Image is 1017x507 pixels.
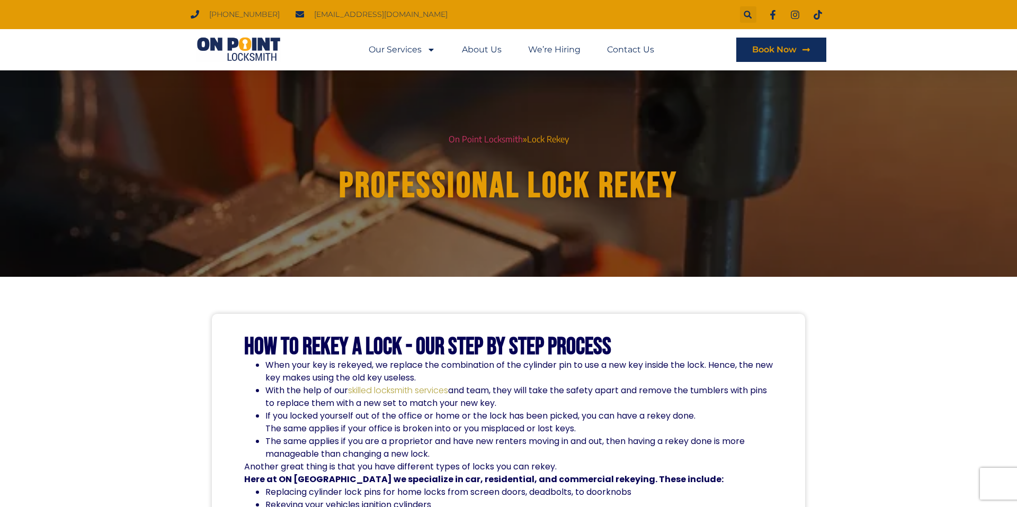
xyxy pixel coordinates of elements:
h2: How To Rekey A Lock - Our Step By Step Process [244,335,773,359]
span: Book Now [752,46,797,54]
b: Here at ON [GEOGRAPHIC_DATA] we specialize in car, residential, and commercial rekeying. These in... [244,473,724,485]
a: Our Services [369,38,435,62]
li: The same applies if you are a proprietor and have new renters moving in and out, then having a re... [265,435,773,460]
span: [PHONE_NUMBER] [207,7,280,22]
a: About Us [462,38,502,62]
span: [EMAIL_ADDRESS][DOMAIN_NAME] [311,7,448,22]
div: Search [740,6,756,23]
p: Another great thing is that you have different types of locks you can rekey. [244,460,773,486]
li: If you locked yourself out of the office or home or the lock has been picked, you can have a reke... [265,410,773,435]
nav: breadcrumbs [212,132,805,147]
span: Lock Rekey [527,134,569,144]
a: skilled locksmith services [348,384,448,396]
span: » [523,134,527,144]
li: When your key is rekeyed, we replace the combination of the cylinder pin to use a new key inside ... [265,359,773,384]
li: With the help of our and team, they will take the safety apart and remove the tumblers with pins ... [265,384,773,410]
li: Replacing cylinder lock pins for home locks from screen doors, deadbolts, to doorknobs [265,486,773,499]
a: We’re Hiring [528,38,581,62]
a: On Point Locksmith [449,134,523,144]
a: Contact Us [607,38,654,62]
a: Book Now [736,38,826,62]
h1: Professional Lock Rekey [221,166,796,206]
nav: Menu [369,38,654,62]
